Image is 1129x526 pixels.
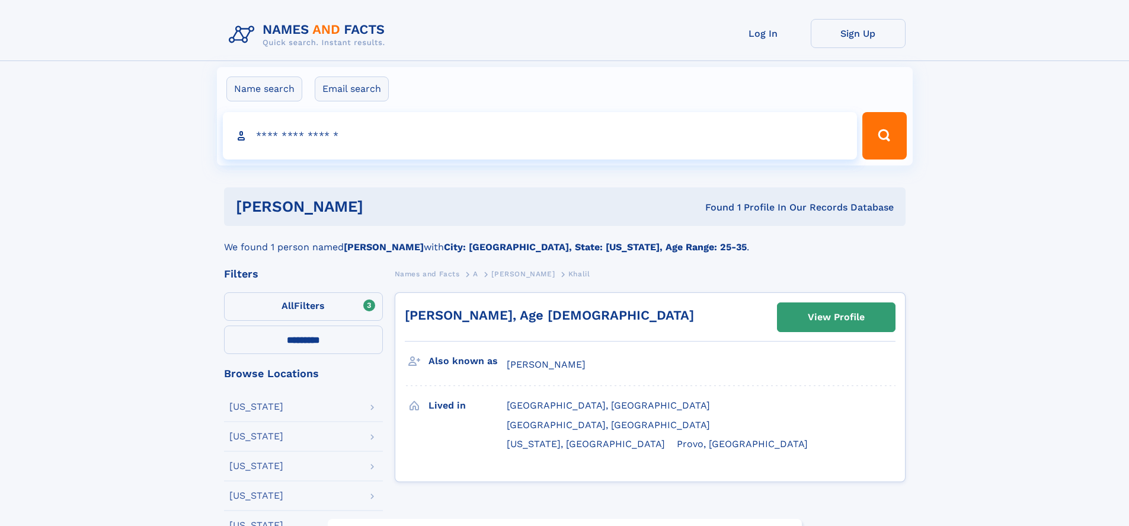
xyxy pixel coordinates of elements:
div: View Profile [808,304,865,331]
span: [GEOGRAPHIC_DATA], [GEOGRAPHIC_DATA] [507,419,710,431]
div: [US_STATE] [229,432,283,441]
div: [US_STATE] [229,402,283,412]
a: [PERSON_NAME] [491,266,555,281]
div: Browse Locations [224,368,383,379]
button: Search Button [862,112,906,160]
b: City: [GEOGRAPHIC_DATA], State: [US_STATE], Age Range: 25-35 [444,241,747,253]
span: A [473,270,478,278]
a: Names and Facts [395,266,460,281]
span: [PERSON_NAME] [507,359,586,370]
span: Provo, [GEOGRAPHIC_DATA] [677,438,808,450]
label: Name search [226,76,302,101]
img: Logo Names and Facts [224,19,395,51]
a: Log In [716,19,811,48]
h3: Also known as [428,351,507,371]
div: We found 1 person named with . [224,226,906,254]
span: All [282,300,294,311]
span: [GEOGRAPHIC_DATA], [GEOGRAPHIC_DATA] [507,400,710,411]
input: search input [223,112,858,160]
label: Filters [224,292,383,321]
h3: Lived in [428,396,507,416]
div: [US_STATE] [229,461,283,471]
a: [PERSON_NAME], Age [DEMOGRAPHIC_DATA] [405,308,694,323]
span: [US_STATE], [GEOGRAPHIC_DATA] [507,438,665,450]
div: Filters [224,269,383,279]
a: A [473,266,478,281]
label: Email search [315,76,389,101]
a: View Profile [778,303,895,331]
a: Sign Up [811,19,906,48]
div: [US_STATE] [229,491,283,501]
span: Khalil [568,270,590,278]
div: Found 1 Profile In Our Records Database [534,201,894,214]
h1: [PERSON_NAME] [236,199,535,214]
b: [PERSON_NAME] [344,241,424,253]
span: [PERSON_NAME] [491,270,555,278]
